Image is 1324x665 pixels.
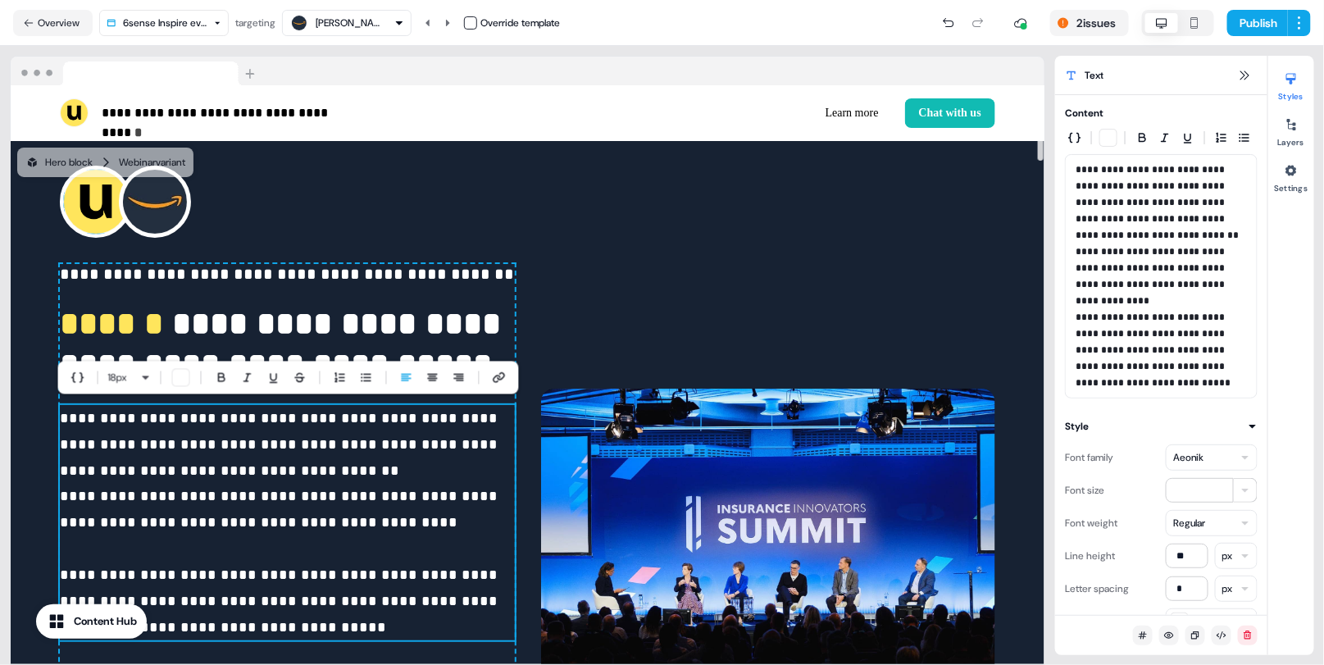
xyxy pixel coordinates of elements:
[1065,418,1258,435] button: Style
[1268,157,1314,194] button: Settings
[535,98,996,128] div: Learn moreChat with us
[1222,581,1233,597] div: px
[1065,105,1103,121] div: Content
[1065,477,1104,503] div: Font size
[235,15,275,31] div: targeting
[1065,444,1113,471] div: Font family
[1268,66,1314,102] button: Styles
[108,370,127,386] span: 18 px
[1227,10,1288,36] button: Publish
[13,10,93,36] button: Overview
[1173,515,1206,531] div: Regular
[1065,510,1117,536] div: Font weight
[1268,112,1314,148] button: Layers
[123,15,208,31] div: 6sense Inspire event invite
[1166,444,1258,471] button: Aeonik
[905,98,995,128] button: Chat with us
[1065,543,1115,569] div: Line height
[1085,67,1103,84] span: Text
[74,613,137,630] div: Content Hub
[282,10,412,36] button: [PERSON_NAME]
[1222,548,1233,564] div: px
[1050,10,1129,36] button: 2issues
[1065,608,1094,635] div: Colour
[480,15,560,31] div: Override template
[36,604,147,639] button: Content Hub
[1166,608,1258,635] button: rgb(255, 255, 255)
[11,57,262,86] img: Browser topbar
[1065,418,1089,435] div: Style
[119,154,185,171] div: Webinar variant
[1065,576,1129,602] div: Letter spacing
[25,154,93,171] div: Hero block
[316,15,381,31] div: [PERSON_NAME]
[1173,449,1204,466] div: Aeonik
[812,98,892,128] button: Learn more
[1194,613,1252,630] span: rgb(255, 255, 255)
[102,368,141,388] button: 18px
